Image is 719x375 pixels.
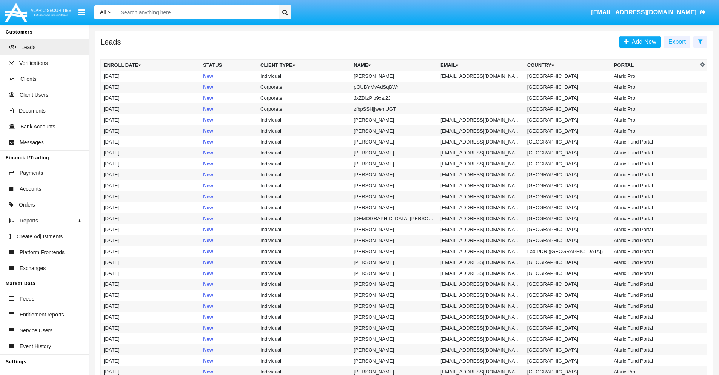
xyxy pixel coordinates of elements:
[257,301,351,312] td: Individual
[200,169,257,180] td: New
[200,202,257,213] td: New
[257,71,351,82] td: Individual
[20,123,55,131] span: Bank Accounts
[101,103,200,114] td: [DATE]
[101,60,200,71] th: Enroll Date
[611,290,698,301] td: Alaric Fund Portal
[351,312,437,323] td: [PERSON_NAME]
[437,213,524,224] td: [EMAIL_ADDRESS][DOMAIN_NAME]
[257,93,351,103] td: Corporate
[351,333,437,344] td: [PERSON_NAME]
[524,93,611,103] td: [GEOGRAPHIC_DATA]
[101,180,200,191] td: [DATE]
[524,125,611,136] td: [GEOGRAPHIC_DATA]
[200,323,257,333] td: New
[611,103,698,114] td: Alaric Pro
[351,257,437,268] td: [PERSON_NAME]
[200,246,257,257] td: New
[524,114,611,125] td: [GEOGRAPHIC_DATA]
[200,180,257,191] td: New
[524,60,611,71] th: Country
[101,125,200,136] td: [DATE]
[20,311,64,319] span: Entitlement reports
[437,257,524,268] td: [EMAIL_ADDRESS][DOMAIN_NAME]
[351,169,437,180] td: [PERSON_NAME]
[437,301,524,312] td: [EMAIL_ADDRESS][DOMAIN_NAME]
[437,323,524,333] td: [EMAIL_ADDRESS][DOMAIN_NAME]
[664,36,690,48] button: Export
[200,60,257,71] th: Status
[437,158,524,169] td: [EMAIL_ADDRESS][DOMAIN_NAME]
[100,39,121,45] h5: Leads
[437,180,524,191] td: [EMAIL_ADDRESS][DOMAIN_NAME]
[19,59,48,67] span: Verifications
[437,60,524,71] th: Email
[257,125,351,136] td: Individual
[200,235,257,246] td: New
[524,333,611,344] td: [GEOGRAPHIC_DATA]
[200,136,257,147] td: New
[524,290,611,301] td: [GEOGRAPHIC_DATA]
[257,344,351,355] td: Individual
[524,355,611,366] td: [GEOGRAPHIC_DATA]
[101,333,200,344] td: [DATE]
[19,107,46,115] span: Documents
[611,224,698,235] td: Alaric Fund Portal
[524,136,611,147] td: [GEOGRAPHIC_DATA]
[101,344,200,355] td: [DATE]
[668,39,686,45] span: Export
[351,235,437,246] td: [PERSON_NAME]
[200,114,257,125] td: New
[351,82,437,93] td: pOUBYMvAdSqBWrI
[524,235,611,246] td: [GEOGRAPHIC_DATA]
[20,264,46,272] span: Exchanges
[200,93,257,103] td: New
[101,93,200,103] td: [DATE]
[611,202,698,213] td: Alaric Fund Portal
[437,71,524,82] td: [EMAIL_ADDRESS][DOMAIN_NAME]
[257,213,351,224] td: Individual
[611,147,698,158] td: Alaric Fund Portal
[351,60,437,71] th: Name
[101,191,200,202] td: [DATE]
[101,224,200,235] td: [DATE]
[437,191,524,202] td: [EMAIL_ADDRESS][DOMAIN_NAME]
[524,246,611,257] td: Lao PDR ([GEOGRAPHIC_DATA])
[4,1,72,23] img: Logo image
[524,268,611,279] td: [GEOGRAPHIC_DATA]
[629,39,656,45] span: Add New
[611,191,698,202] td: Alaric Fund Portal
[437,333,524,344] td: [EMAIL_ADDRESS][DOMAIN_NAME]
[100,9,106,15] span: All
[101,71,200,82] td: [DATE]
[101,246,200,257] td: [DATE]
[257,60,351,71] th: Client Type
[257,279,351,290] td: Individual
[101,323,200,333] td: [DATE]
[351,93,437,103] td: JxZDIzPlp9xa.2J
[351,301,437,312] td: [PERSON_NAME]
[257,355,351,366] td: Individual
[101,279,200,290] td: [DATE]
[611,169,698,180] td: Alaric Fund Portal
[611,268,698,279] td: Alaric Fund Portal
[437,290,524,301] td: [EMAIL_ADDRESS][DOMAIN_NAME]
[437,235,524,246] td: [EMAIL_ADDRESS][DOMAIN_NAME]
[351,125,437,136] td: [PERSON_NAME]
[524,169,611,180] td: [GEOGRAPHIC_DATA]
[611,279,698,290] td: Alaric Fund Portal
[524,103,611,114] td: [GEOGRAPHIC_DATA]
[351,279,437,290] td: [PERSON_NAME]
[437,125,524,136] td: [EMAIL_ADDRESS][DOMAIN_NAME]
[101,235,200,246] td: [DATE]
[588,2,710,23] a: [EMAIL_ADDRESS][DOMAIN_NAME]
[437,268,524,279] td: [EMAIL_ADDRESS][DOMAIN_NAME]
[20,295,34,303] span: Feeds
[611,125,698,136] td: Alaric Pro
[257,82,351,93] td: Corporate
[611,235,698,246] td: Alaric Fund Portal
[257,191,351,202] td: Individual
[101,301,200,312] td: [DATE]
[200,224,257,235] td: New
[20,343,51,350] span: Event History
